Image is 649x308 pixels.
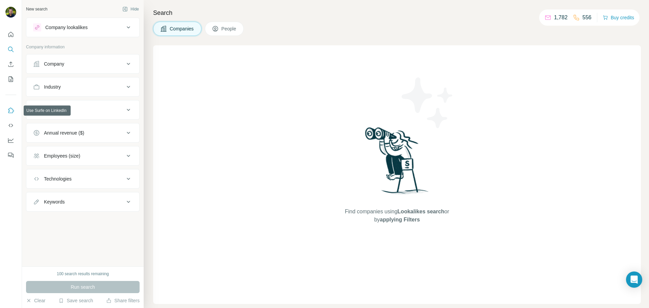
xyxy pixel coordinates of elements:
[5,104,16,117] button: Use Surfe on LinkedIn
[5,134,16,146] button: Dashboard
[45,24,88,31] div: Company lookalikes
[380,217,420,222] span: applying Filters
[554,14,568,22] p: 1,782
[44,129,84,136] div: Annual revenue ($)
[44,61,64,67] div: Company
[5,73,16,85] button: My lists
[26,194,139,210] button: Keywords
[362,125,432,201] img: Surfe Illustration - Woman searching with binoculars
[343,208,451,224] span: Find companies using or by
[44,152,80,159] div: Employees (size)
[153,8,641,18] h4: Search
[603,13,634,22] button: Buy credits
[44,175,72,182] div: Technologies
[626,271,642,288] div: Open Intercom Messenger
[26,6,47,12] div: New search
[170,25,194,32] span: Companies
[5,149,16,161] button: Feedback
[397,72,458,133] img: Surfe Illustration - Stars
[118,4,144,14] button: Hide
[26,56,139,72] button: Company
[26,148,139,164] button: Employees (size)
[106,297,140,304] button: Share filters
[26,102,139,118] button: HQ location
[5,58,16,70] button: Enrich CSV
[26,171,139,187] button: Technologies
[5,119,16,132] button: Use Surfe API
[582,14,592,22] p: 556
[5,7,16,18] img: Avatar
[44,84,61,90] div: Industry
[5,43,16,55] button: Search
[26,44,140,50] p: Company information
[5,28,16,41] button: Quick start
[26,79,139,95] button: Industry
[26,125,139,141] button: Annual revenue ($)
[26,297,45,304] button: Clear
[58,297,93,304] button: Save search
[44,106,69,113] div: HQ location
[26,19,139,35] button: Company lookalikes
[398,209,444,214] span: Lookalikes search
[44,198,65,205] div: Keywords
[57,271,109,277] div: 100 search results remaining
[221,25,237,32] span: People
